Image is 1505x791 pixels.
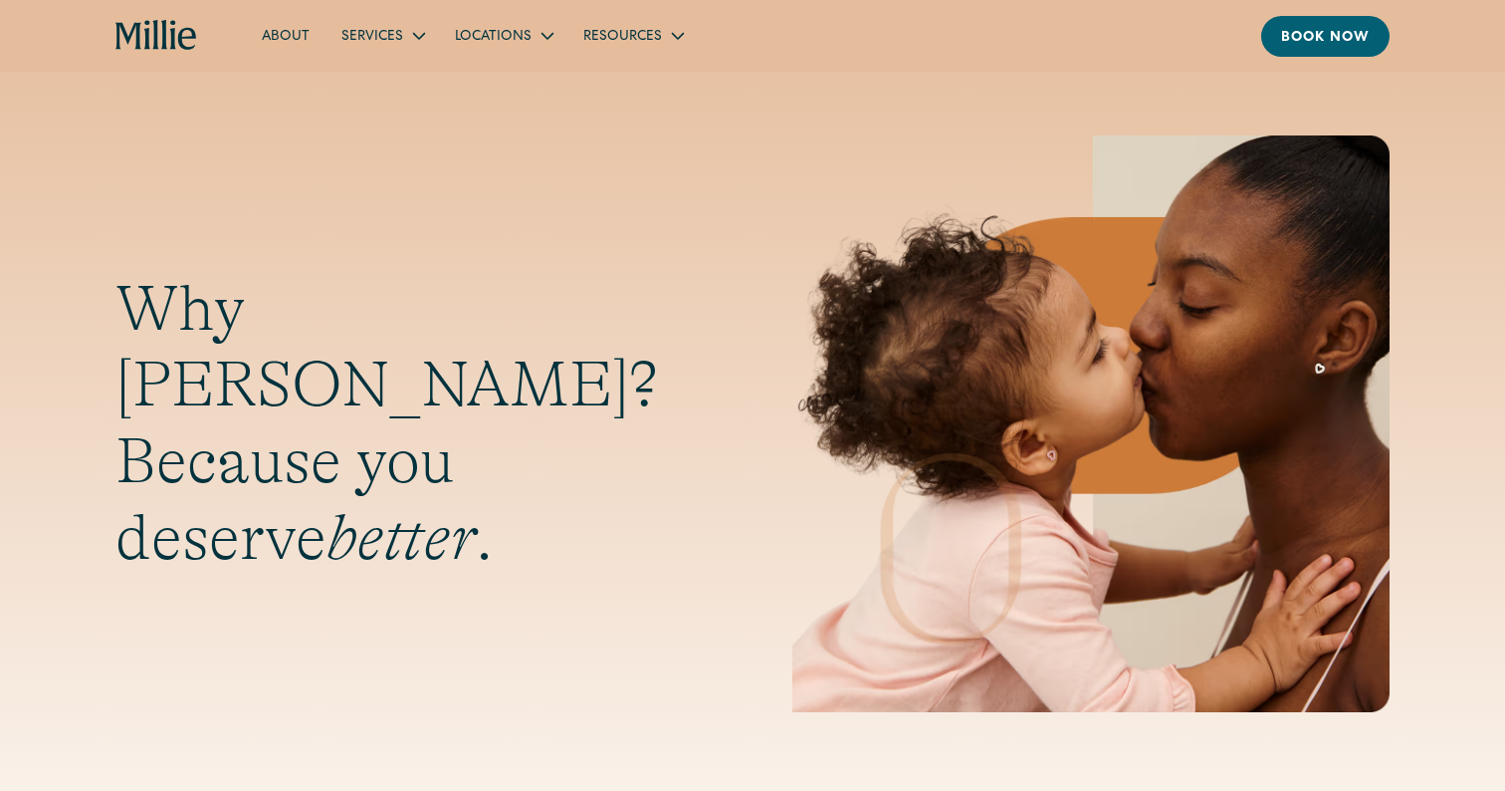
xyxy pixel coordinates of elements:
a: Book now [1261,16,1390,57]
em: better [326,502,476,574]
div: Services [341,27,403,48]
div: Locations [439,19,567,52]
a: About [246,19,325,52]
div: Resources [567,19,698,52]
div: Book now [1281,28,1370,49]
img: Mother and baby sharing a kiss, highlighting the emotional bond and nurturing care at the heart o... [792,135,1390,712]
div: Services [325,19,439,52]
div: Locations [455,27,532,48]
a: home [115,20,198,52]
h1: Why [PERSON_NAME]? Because you deserve . [115,271,713,577]
div: Resources [583,27,662,48]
